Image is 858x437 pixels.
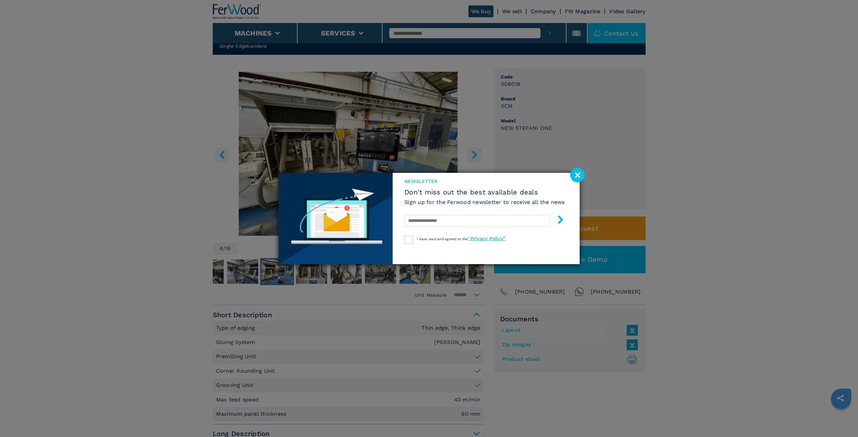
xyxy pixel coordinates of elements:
[417,237,506,241] span: I have read and agreed to the
[404,198,565,206] h6: Sign up for the Ferwood newsletter to receive all the news
[404,178,565,185] span: newsletter
[404,188,565,196] span: Don't miss out the best available deals
[550,213,565,229] button: submit-button
[468,236,506,241] a: “Privacy Policy”
[279,173,393,264] img: Newsletter image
